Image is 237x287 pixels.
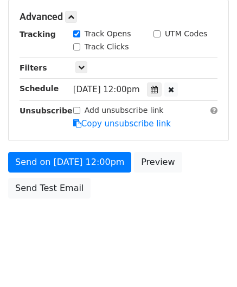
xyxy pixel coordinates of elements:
a: Send on [DATE] 12:00pm [8,152,131,173]
strong: Tracking [20,30,56,39]
iframe: Chat Widget [183,235,237,287]
a: Copy unsubscribe link [73,119,171,129]
strong: Filters [20,63,47,72]
strong: Schedule [20,84,59,93]
label: UTM Codes [165,28,207,40]
a: Preview [134,152,182,173]
h5: Advanced [20,11,217,23]
label: Track Opens [85,28,131,40]
label: Add unsubscribe link [85,105,164,116]
label: Track Clicks [85,41,129,53]
strong: Unsubscribe [20,106,73,115]
span: [DATE] 12:00pm [73,85,140,94]
a: Send Test Email [8,178,91,199]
